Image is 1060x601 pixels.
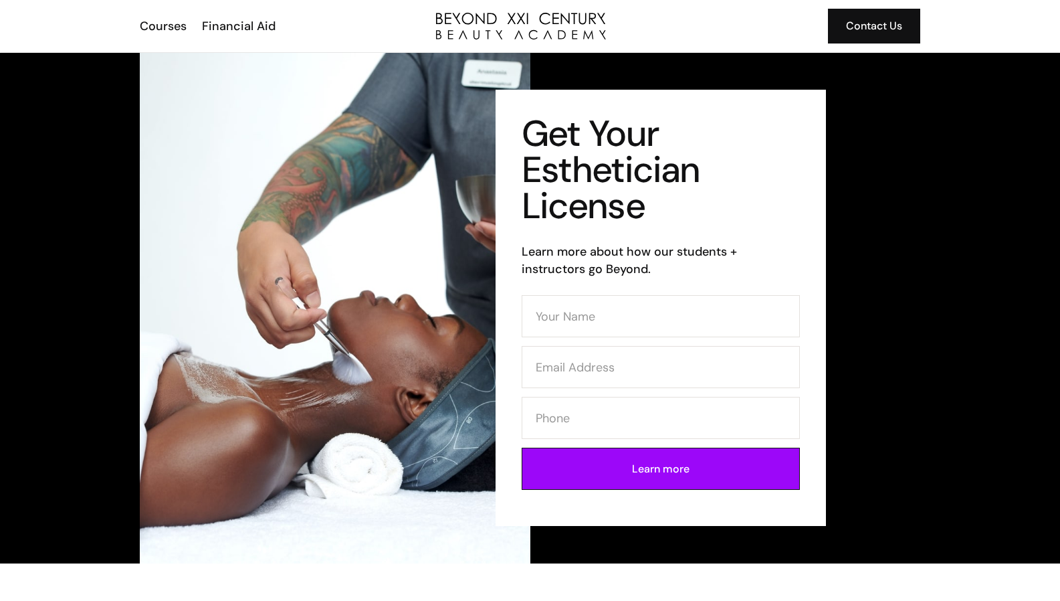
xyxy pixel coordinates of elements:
[436,13,606,39] img: beyond logo
[522,448,800,490] input: Learn more
[522,243,800,278] h6: Learn more about how our students + instructors go Beyond.
[202,17,276,35] div: Financial Aid
[828,9,920,44] a: Contact Us
[522,295,800,337] input: Your Name
[436,13,606,39] a: home
[846,17,902,35] div: Contact Us
[522,397,800,439] input: Phone
[522,346,800,388] input: Email Address
[131,17,193,35] a: Courses
[140,17,187,35] div: Courses
[140,53,530,564] img: esthetician facial application
[522,295,800,490] form: Contact Form (Esthi)
[522,116,800,224] h1: Get Your Esthetician License
[193,17,282,35] a: Financial Aid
